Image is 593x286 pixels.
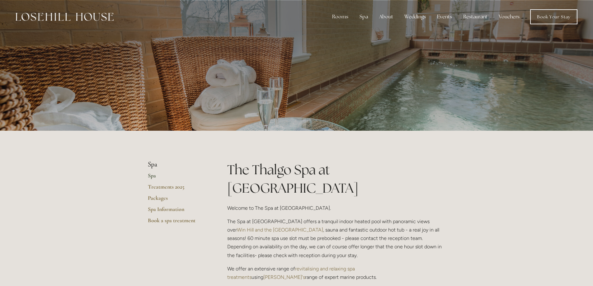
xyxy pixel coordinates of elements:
a: Treatments 2025 [148,183,207,195]
div: Spa [355,11,373,23]
p: We offer an extensive range of using range of expert marine products. [227,265,445,281]
a: Vouchers [494,11,525,23]
div: About [374,11,398,23]
a: Packages [148,195,207,206]
a: [PERSON_NAME]'s [263,274,305,280]
a: Spa [148,172,207,183]
div: Weddings [399,11,431,23]
h1: The Thalgo Spa at [GEOGRAPHIC_DATA] [227,161,445,197]
div: Restaurant [458,11,492,23]
li: Spa [148,161,207,169]
div: Events [432,11,457,23]
p: Welcome to The Spa at [GEOGRAPHIC_DATA]. [227,204,445,212]
a: Spa Information [148,206,207,217]
a: Win Hill and the [GEOGRAPHIC_DATA] [237,227,323,233]
a: Book a spa treatment [148,217,207,228]
div: Rooms [327,11,353,23]
p: The Spa at [GEOGRAPHIC_DATA] offers a tranquil indoor heated pool with panoramic views over , sau... [227,217,445,260]
img: Losehill House [16,13,114,21]
a: Book Your Stay [530,9,577,24]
